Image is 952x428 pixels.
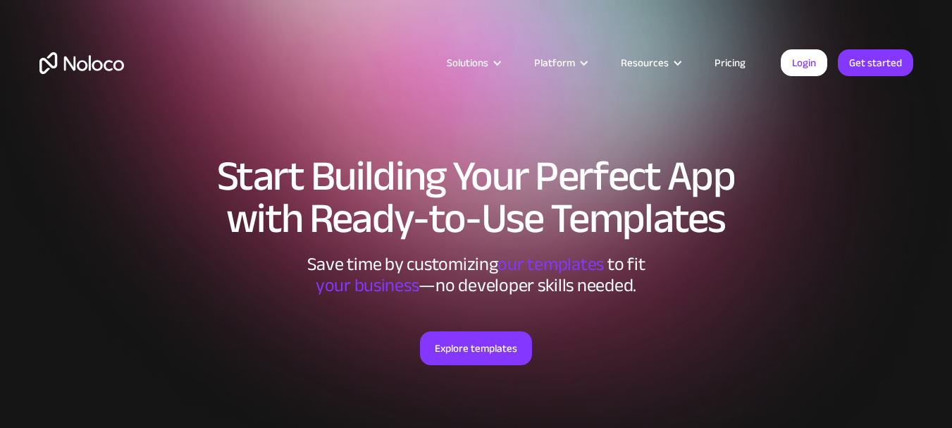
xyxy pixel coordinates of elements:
div: Solutions [429,54,517,72]
a: Explore templates [420,331,532,365]
h1: Start Building Your Perfect App with Ready-to-Use Templates [39,155,913,240]
div: Save time by customizing to fit ‍ —no developer skills needed. [265,254,688,296]
div: Resources [621,54,669,72]
div: Platform [534,54,575,72]
div: Platform [517,54,603,72]
span: our templates [497,247,604,281]
a: home [39,52,124,74]
div: Resources [603,54,697,72]
a: Pricing [697,54,763,72]
a: Get started [838,49,913,76]
div: Solutions [447,54,488,72]
a: Login [781,49,827,76]
span: your business [316,268,419,302]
